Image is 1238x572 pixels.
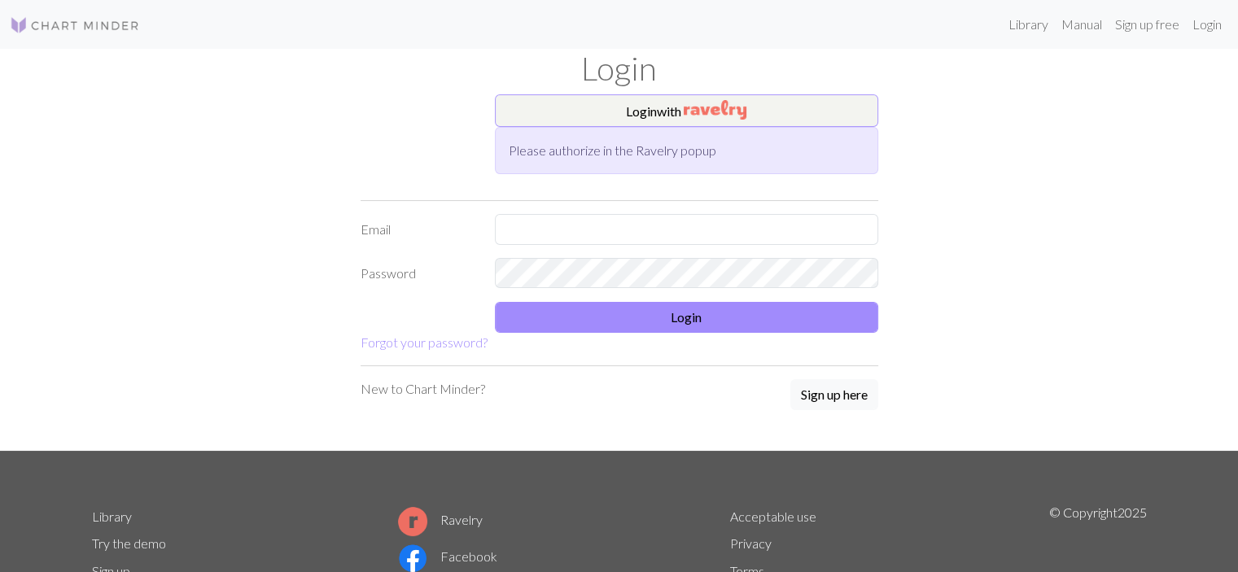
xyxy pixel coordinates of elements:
label: Password [351,258,485,289]
div: Please authorize in the Ravelry popup [495,127,878,174]
a: Manual [1055,8,1109,41]
a: Login [1186,8,1228,41]
a: Try the demo [92,535,166,551]
a: Library [1002,8,1055,41]
a: Acceptable use [730,509,816,524]
button: Login [495,302,878,333]
a: Sign up free [1109,8,1186,41]
a: Forgot your password? [361,334,488,350]
img: Logo [10,15,140,35]
h1: Login [82,49,1157,88]
img: Ravelry [684,100,746,120]
button: Loginwith [495,94,878,127]
p: New to Chart Minder? [361,379,485,399]
a: Facebook [398,548,497,564]
label: Email [351,214,485,245]
a: Sign up here [790,379,878,412]
a: Privacy [730,535,772,551]
a: Library [92,509,132,524]
a: Ravelry [398,512,483,527]
button: Sign up here [790,379,878,410]
img: Ravelry logo [398,507,427,536]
